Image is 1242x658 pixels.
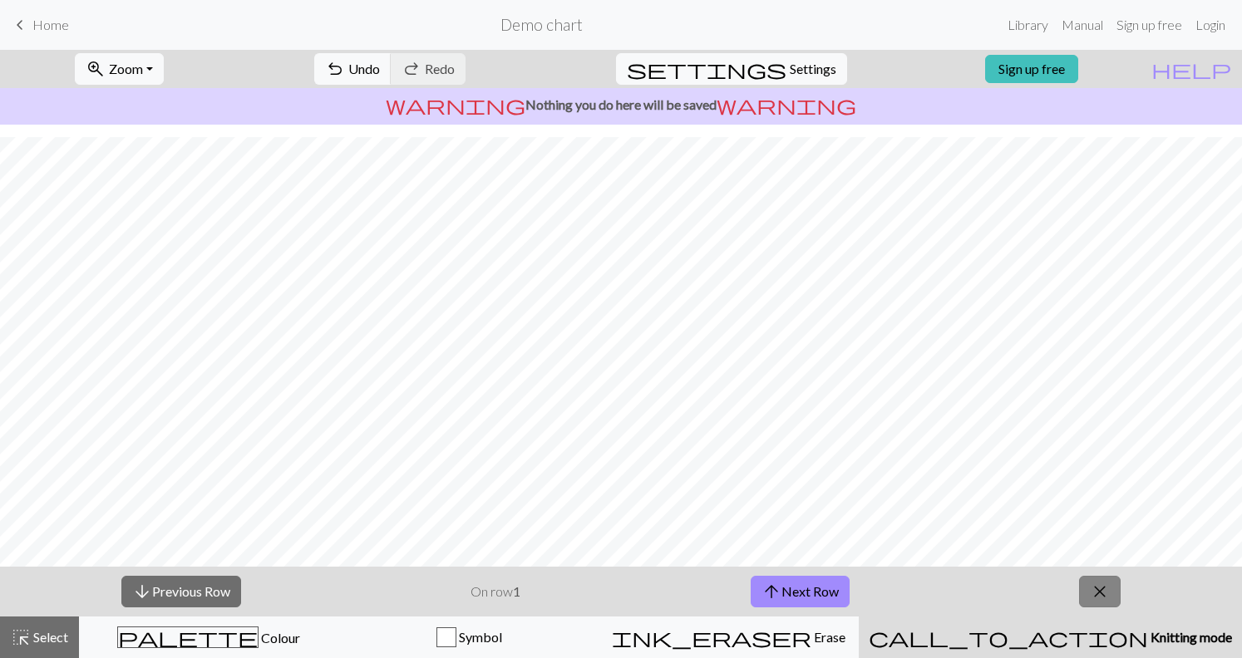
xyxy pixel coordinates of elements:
span: warning [717,93,856,116]
span: Erase [811,629,845,645]
span: highlight_alt [11,626,31,649]
p: Nothing you do here will be saved [7,95,1235,115]
a: Library [1001,8,1055,42]
button: Previous Row [121,576,241,607]
a: Sign up free [1110,8,1189,42]
button: Next Row [751,576,850,607]
button: Symbol [339,616,599,658]
a: Manual [1055,8,1110,42]
span: warning [386,93,525,116]
h2: Demo chart [500,15,583,34]
span: Symbol [456,629,502,645]
span: call_to_action [869,626,1148,649]
span: ink_eraser [612,626,811,649]
strong: 1 [513,583,520,599]
a: Sign up free [985,55,1078,83]
button: Knitting mode [859,616,1242,658]
span: Colour [259,630,300,646]
span: Settings [790,59,836,79]
button: Zoom [75,53,164,85]
span: arrow_downward [132,580,152,603]
span: Home [32,17,69,32]
span: palette [118,626,258,649]
span: keyboard_arrow_left [10,13,30,37]
span: Zoom [109,61,143,76]
p: On row [471,582,520,602]
a: Login [1189,8,1232,42]
span: arrow_upward [761,580,781,603]
button: Erase [599,616,859,658]
button: Undo [314,53,392,85]
span: Select [31,629,68,645]
i: Settings [627,59,786,79]
span: help [1151,57,1231,81]
a: Home [10,11,69,39]
span: zoom_in [86,57,106,81]
span: undo [325,57,345,81]
span: close [1090,580,1110,603]
span: settings [627,57,786,81]
span: Knitting mode [1148,629,1232,645]
button: Colour [79,616,339,658]
button: SettingsSettings [616,53,847,85]
span: Undo [348,61,380,76]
